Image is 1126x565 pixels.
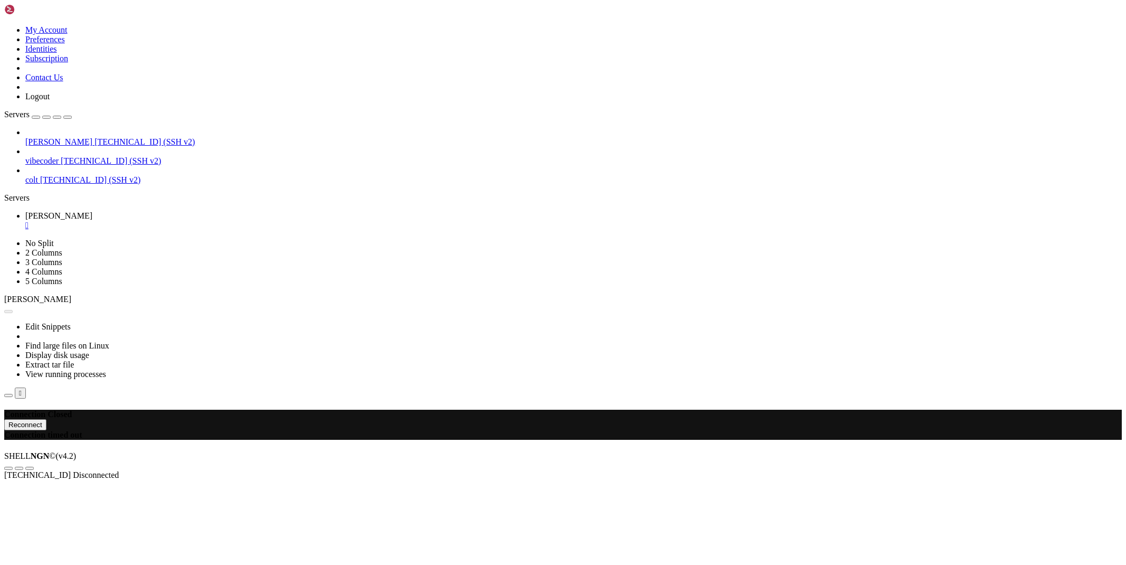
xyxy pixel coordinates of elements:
a: Find large files on Linux [25,341,109,350]
a: 4 Columns [25,267,62,276]
a: [PERSON_NAME] [TECHNICAL_ID] (SSH v2) [25,137,1122,147]
li: vibecoder [TECHNICAL_ID] (SSH v2) [25,147,1122,166]
span: [PERSON_NAME] [25,211,92,220]
span: colt [25,175,38,184]
a: vibecoder [TECHNICAL_ID] (SSH v2) [25,156,1122,166]
a: Display disk usage [25,351,89,360]
a: Subscription [25,54,68,63]
li: colt [TECHNICAL_ID] (SSH v2) [25,166,1122,185]
span: Servers [4,110,30,119]
span: [PERSON_NAME] [25,137,92,146]
a: Edit Snippets [25,322,71,331]
li: [PERSON_NAME] [TECHNICAL_ID] (SSH v2) [25,128,1122,147]
a:  [25,221,1122,230]
a: Identities [25,44,57,53]
a: Servers [4,110,72,119]
div:  [19,389,22,397]
div: Servers [4,193,1122,203]
a: Contact Us [25,73,63,82]
img: Shellngn [4,4,65,15]
a: No Split [25,239,54,248]
a: Logout [25,92,50,101]
span: [TECHNICAL_ID] (SSH v2) [61,156,161,165]
span: [TECHNICAL_ID] (SSH v2) [40,175,140,184]
a: 3 Columns [25,258,62,267]
a: 2 Columns [25,248,62,257]
button:  [15,388,26,399]
a: Preferences [25,35,65,44]
span: [TECHNICAL_ID] (SSH v2) [94,137,195,146]
a: colt [TECHNICAL_ID] (SSH v2) [25,175,1122,185]
a: View running processes [25,370,106,379]
a: My Account [25,25,68,34]
a: 5 Columns [25,277,62,286]
a: maus [25,211,1122,230]
a: Extract tar file [25,360,74,369]
span: [PERSON_NAME] [4,295,71,304]
span: vibecoder [25,156,59,165]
